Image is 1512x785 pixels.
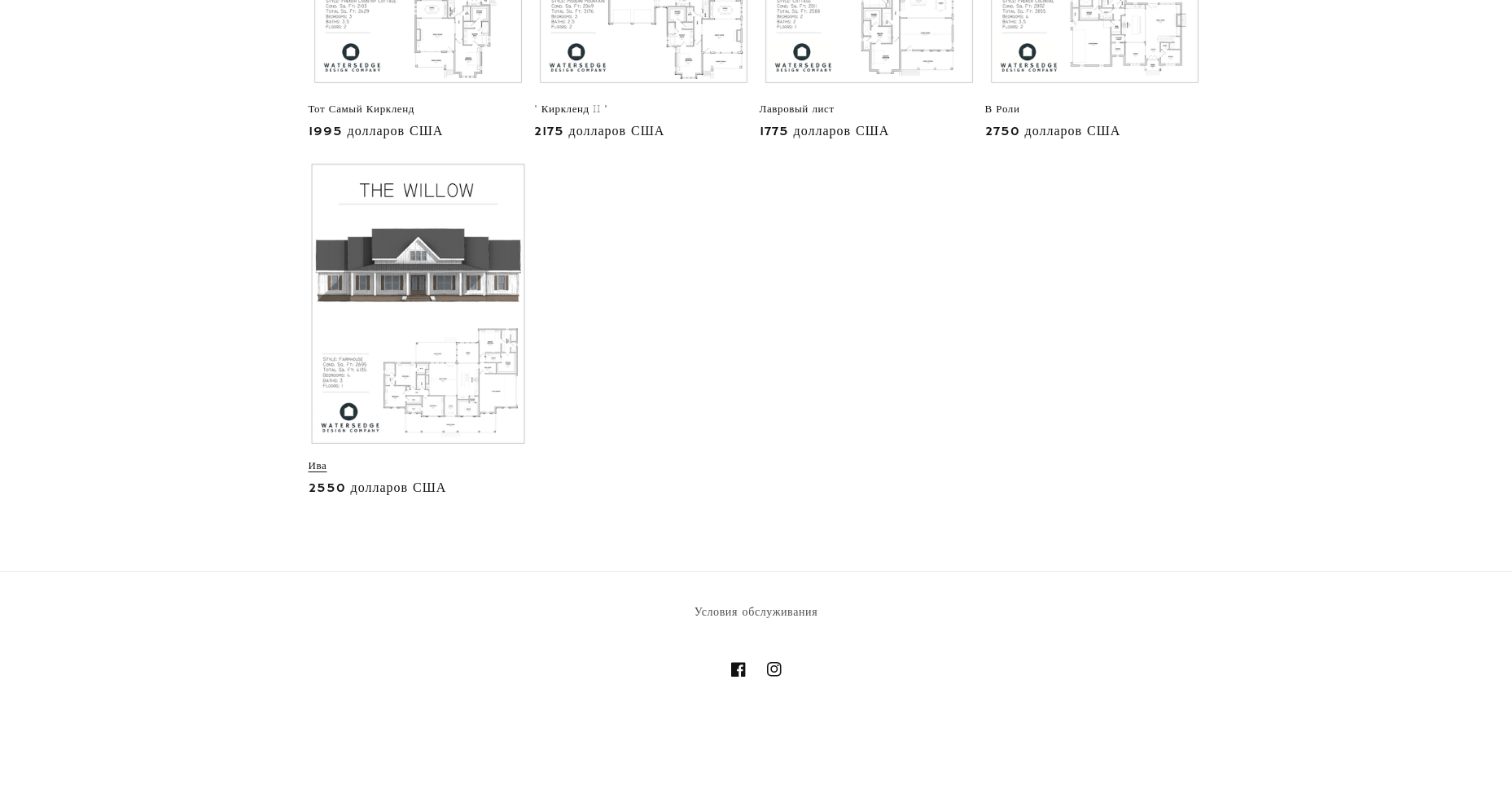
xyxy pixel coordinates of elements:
a: " Киркленд II " [534,103,753,116]
a: Ива [309,459,528,473]
a: Условия обслуживания [695,603,817,627]
a: Лавровый лист [760,103,979,116]
ya-tr-span: Условия обслуживания [695,605,817,620]
a: В Роли [985,103,1204,116]
a: Тот Самый Киркленд [309,103,528,116]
